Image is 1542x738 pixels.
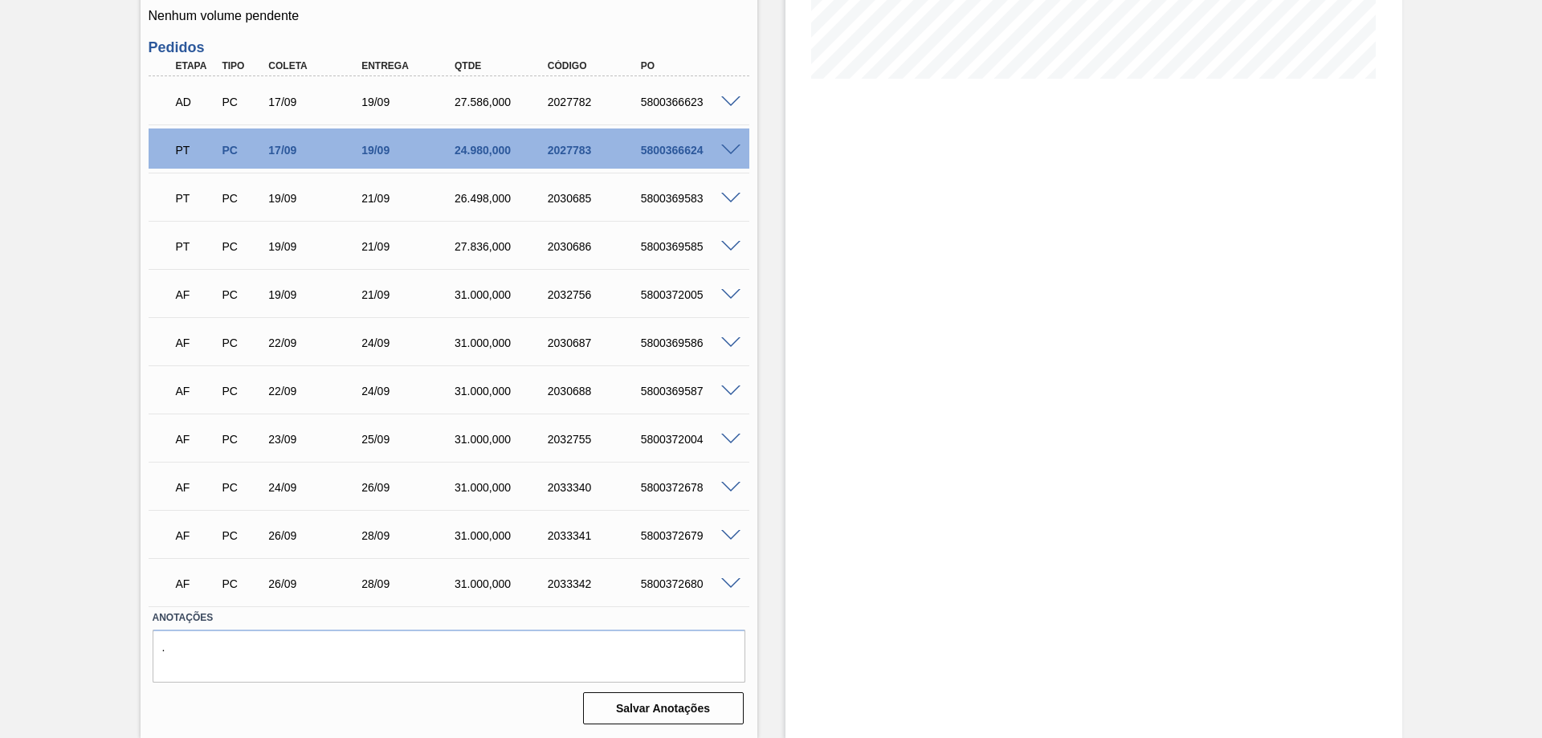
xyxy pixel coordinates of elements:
div: 21/09/2025 [357,192,462,205]
div: 5800372678 [637,481,741,494]
p: AF [176,577,216,590]
div: Entrega [357,60,462,71]
button: Salvar Anotações [583,692,744,724]
div: Aguardando Faturamento [172,277,220,312]
div: 19/09/2025 [357,96,462,108]
div: Pedido de Compra [218,529,266,542]
p: PT [176,144,216,157]
div: 25/09/2025 [357,433,462,446]
div: Pedido de Compra [218,240,266,253]
textarea: . [153,630,745,683]
div: 2030686 [544,240,648,253]
label: Anotações [153,606,745,630]
div: Pedido em Trânsito [172,229,220,264]
div: 5800369586 [637,336,741,349]
div: 2033341 [544,529,648,542]
div: 24/09/2025 [357,336,462,349]
p: AD [176,96,216,108]
div: Pedido de Compra [218,336,266,349]
div: 5800366624 [637,144,741,157]
div: 19/09/2025 [264,192,369,205]
div: 5800372680 [637,577,741,590]
div: 24/09/2025 [357,385,462,398]
p: AF [176,288,216,301]
div: 23/09/2025 [264,433,369,446]
div: Aguardando Faturamento [172,566,220,601]
div: 31.000,000 [451,433,555,446]
div: PO [637,60,741,71]
div: Etapa [172,60,220,71]
div: 2032756 [544,288,648,301]
p: AF [176,481,216,494]
div: 5800372679 [637,529,741,542]
div: 5800372004 [637,433,741,446]
div: Pedido em Trânsito [172,181,220,216]
div: Pedido de Compra [218,385,266,398]
div: Código [544,60,648,71]
div: 31.000,000 [451,288,555,301]
div: 31.000,000 [451,577,555,590]
div: 24/09/2025 [264,481,369,494]
div: Pedido de Compra [218,144,266,157]
div: 31.000,000 [451,336,555,349]
div: 26/09/2025 [357,481,462,494]
div: 31.000,000 [451,481,555,494]
div: 2033342 [544,577,648,590]
div: Pedido de Compra [218,96,266,108]
div: Aguardando Faturamento [172,470,220,505]
div: Coleta [264,60,369,71]
div: 2033340 [544,481,648,494]
div: 2027782 [544,96,648,108]
div: 26.498,000 [451,192,555,205]
div: 28/09/2025 [357,577,462,590]
div: Pedido de Compra [218,288,266,301]
p: AF [176,529,216,542]
div: 26/09/2025 [264,577,369,590]
div: 22/09/2025 [264,336,369,349]
div: Pedido de Compra [218,577,266,590]
div: Aguardando Faturamento [172,518,220,553]
div: 21/09/2025 [357,240,462,253]
h3: Pedidos [149,39,749,56]
div: Pedido em Trânsito [172,133,220,168]
div: 19/09/2025 [264,240,369,253]
div: 31.000,000 [451,385,555,398]
div: 22/09/2025 [264,385,369,398]
div: 5800369587 [637,385,741,398]
div: 5800369585 [637,240,741,253]
div: 28/09/2025 [357,529,462,542]
div: Pedido de Compra [218,433,266,446]
p: PT [176,192,216,205]
div: 17/09/2025 [264,96,369,108]
div: 24.980,000 [451,144,555,157]
div: Qtde [451,60,555,71]
p: AF [176,433,216,446]
div: 27.586,000 [451,96,555,108]
p: AF [176,336,216,349]
div: Pedido de Compra [218,481,266,494]
div: 31.000,000 [451,529,555,542]
div: 2032755 [544,433,648,446]
div: 5800372005 [637,288,741,301]
div: 5800369583 [637,192,741,205]
p: AF [176,385,216,398]
div: 26/09/2025 [264,529,369,542]
div: Pedido de Compra [218,192,266,205]
div: Aguardando Faturamento [172,373,220,409]
div: 19/09/2025 [264,288,369,301]
div: 2030685 [544,192,648,205]
div: 27.836,000 [451,240,555,253]
div: 2030688 [544,385,648,398]
div: 17/09/2025 [264,144,369,157]
div: 5800366623 [637,96,741,108]
div: 2027783 [544,144,648,157]
div: 19/09/2025 [357,144,462,157]
div: Aguardando Descarga [172,84,220,120]
div: Tipo [218,60,266,71]
p: PT [176,240,216,253]
div: Aguardando Faturamento [172,422,220,457]
div: Aguardando Faturamento [172,325,220,361]
p: Nenhum volume pendente [149,9,749,23]
div: 21/09/2025 [357,288,462,301]
div: 2030687 [544,336,648,349]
